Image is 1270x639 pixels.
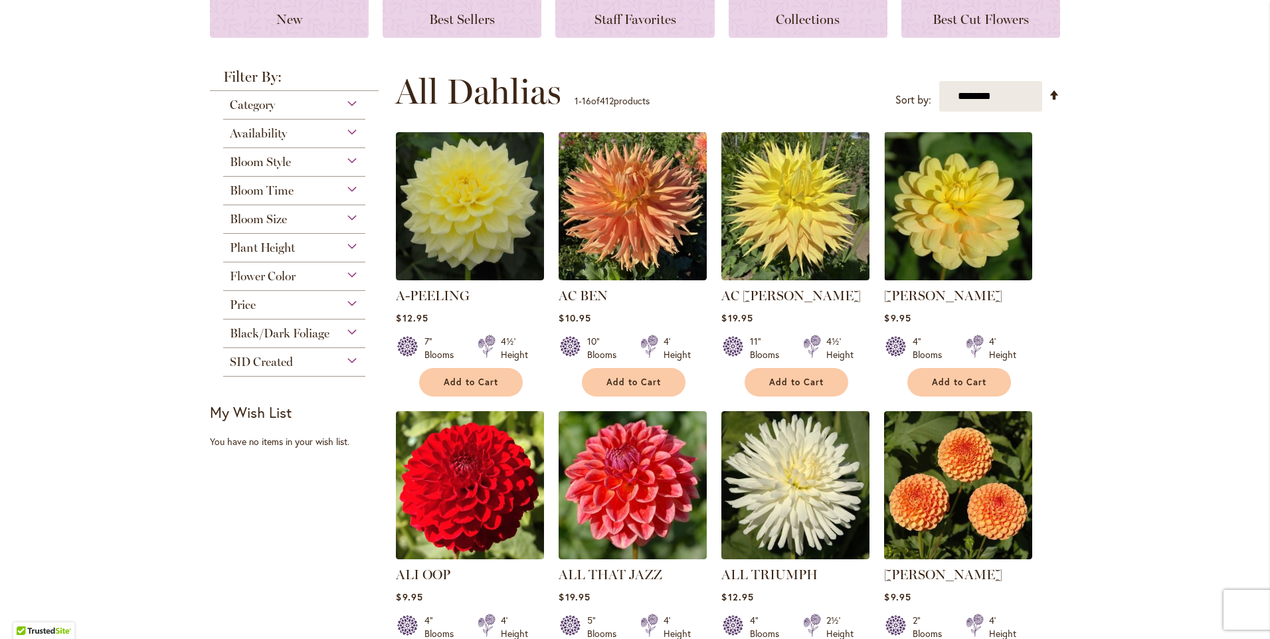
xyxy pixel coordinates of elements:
span: Staff Favorites [594,11,676,27]
span: Best Sellers [429,11,495,27]
span: $12.95 [721,591,753,603]
span: $19.95 [721,312,753,324]
span: $9.95 [884,312,911,324]
a: [PERSON_NAME] [884,288,1002,304]
a: [PERSON_NAME] [884,567,1002,583]
strong: My Wish List [210,403,292,422]
span: Add to Cart [769,377,824,388]
span: SID Created [230,355,293,369]
span: All Dahlias [395,72,561,112]
div: 4½' Height [826,335,854,361]
a: ALL THAT JAZZ [559,567,662,583]
img: ALL TRIUMPH [721,411,869,559]
div: You have no items in your wish list. [210,435,387,448]
label: Sort by: [895,88,931,112]
span: $9.95 [396,591,422,603]
strong: Filter By: [210,70,379,91]
span: $12.95 [396,312,428,324]
p: - of products [575,90,650,112]
div: 10" Blooms [587,335,624,361]
a: ALL TRIUMPH [721,549,869,562]
iframe: Launch Accessibility Center [10,592,47,629]
span: Black/Dark Foliage [230,326,329,341]
span: Bloom Size [230,212,287,227]
span: Best Cut Flowers [933,11,1029,27]
div: 4' Height [989,335,1016,361]
img: AMBER QUEEN [884,411,1032,559]
span: Price [230,298,256,312]
span: Add to Cart [444,377,498,388]
div: 4' Height [664,335,691,361]
a: ALI OOP [396,567,450,583]
span: Plant Height [230,240,295,255]
a: AC BEN [559,270,707,283]
span: $19.95 [559,591,590,603]
span: 1 [575,94,579,107]
div: 4" Blooms [913,335,950,361]
div: 4½' Height [501,335,528,361]
a: ALI OOP [396,549,544,562]
img: AC BEN [559,132,707,280]
img: ALI OOP [396,411,544,559]
img: A-Peeling [396,132,544,280]
span: New [276,11,302,27]
a: AC [PERSON_NAME] [721,288,861,304]
a: A-PEELING [396,288,470,304]
span: Bloom Time [230,183,294,198]
button: Add to Cart [582,368,685,397]
a: AC Jeri [721,270,869,283]
a: AMBER QUEEN [884,549,1032,562]
span: Category [230,98,275,112]
span: $9.95 [884,591,911,603]
button: Add to Cart [419,368,523,397]
img: AC Jeri [721,132,869,280]
span: 412 [600,94,614,107]
span: Add to Cart [606,377,661,388]
a: AHOY MATEY [884,270,1032,283]
span: Bloom Style [230,155,291,169]
span: $10.95 [559,312,590,324]
span: Flower Color [230,269,296,284]
a: ALL THAT JAZZ [559,549,707,562]
div: 7" Blooms [424,335,462,361]
img: AHOY MATEY [884,132,1032,280]
button: Add to Cart [745,368,848,397]
span: 16 [582,94,591,107]
span: Availability [230,126,287,141]
a: AC BEN [559,288,608,304]
a: ALL TRIUMPH [721,567,818,583]
div: 11" Blooms [750,335,787,361]
img: ALL THAT JAZZ [559,411,707,559]
button: Add to Cart [907,368,1011,397]
span: Collections [776,11,840,27]
a: A-Peeling [396,270,544,283]
span: Add to Cart [932,377,986,388]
